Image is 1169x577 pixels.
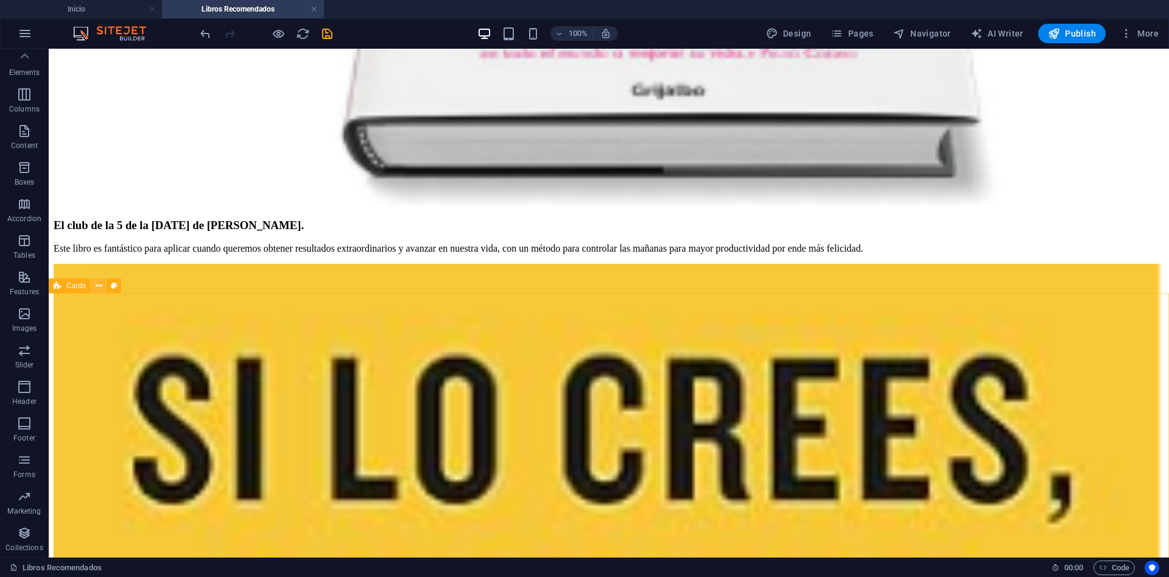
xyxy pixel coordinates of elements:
button: AI Writer [966,24,1028,43]
p: Slider [15,360,34,370]
i: Save (Ctrl+S) [320,27,334,41]
span: Pages [830,27,873,40]
p: Forms [13,470,35,480]
button: Navigator [888,24,956,43]
span: : [1073,563,1075,572]
span: Design [766,27,812,40]
p: Marketing [7,506,41,516]
span: Code [1099,561,1129,575]
span: Cards [66,282,86,289]
button: Usercentrics [1145,561,1159,575]
button: More [1115,24,1164,43]
h4: Libros Recomendados [162,2,324,16]
p: Columns [9,104,40,114]
h6: Session time [1051,561,1084,575]
i: Undo: Duplicate elements (Ctrl+Z) [198,27,212,41]
div: Design (Ctrl+Alt+Y) [761,24,816,43]
button: Pages [826,24,878,43]
button: save [320,26,334,41]
button: reload [295,26,310,41]
h6: 100% [569,26,588,41]
span: Publish [1048,27,1096,40]
p: Elements [9,68,40,77]
button: Publish [1038,24,1106,43]
span: More [1120,27,1159,40]
p: Footer [13,433,35,443]
span: 00 00 [1064,561,1083,575]
p: Features [10,287,39,297]
button: 100% [550,26,594,41]
button: undo [198,26,212,41]
p: Accordion [7,214,41,224]
p: Boxes [15,177,35,187]
a: Click to cancel selection. Double-click to open Pages [10,561,102,575]
span: Navigator [893,27,951,40]
button: Design [761,24,816,43]
i: On resize automatically adjust zoom level to fit chosen device. [600,28,611,39]
p: Images [12,324,37,333]
p: Tables [13,250,35,260]
i: Reload page [296,27,310,41]
button: Code [1094,561,1135,575]
p: Collections [5,543,43,553]
button: Click here to leave preview mode and continue editing [271,26,286,41]
img: Editor Logo [70,26,161,41]
span: AI Writer [971,27,1023,40]
p: Content [11,141,38,150]
p: Header [12,397,37,406]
